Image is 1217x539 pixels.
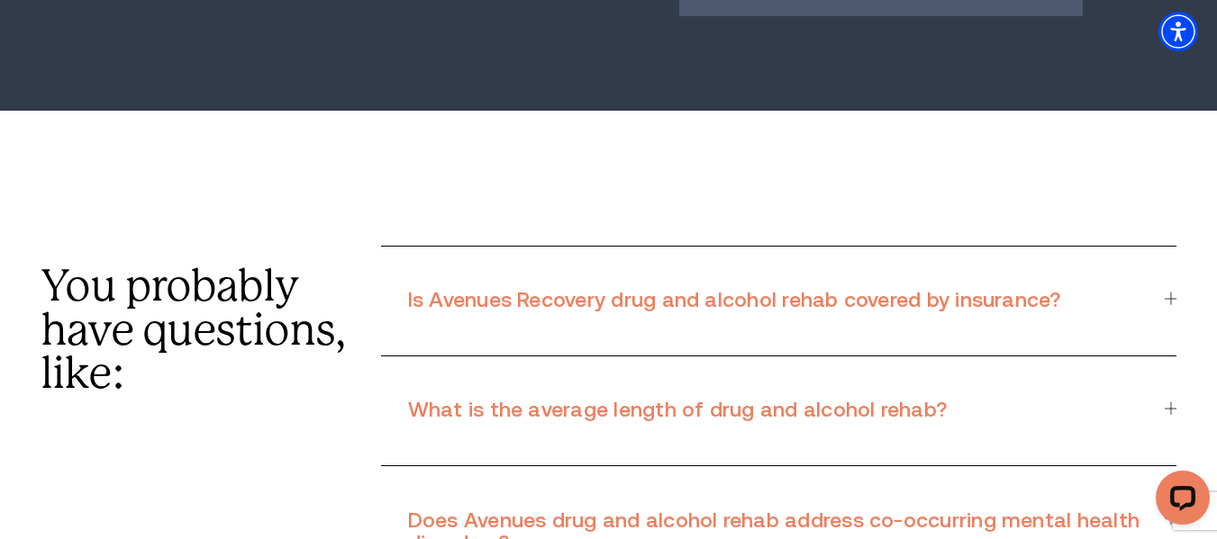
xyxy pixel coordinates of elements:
h3: Is Avenues Recovery drug and alcohol rehab covered by insurance? [408,289,1144,312]
p: You probably [41,265,349,309]
iframe: LiveChat chat widget [1141,463,1217,539]
div: Accessibility Menu [1158,12,1198,51]
p: like: [41,352,349,396]
p: have questions, [41,309,349,353]
h3: What is the average length of drug and alcohol rehab? [408,399,1144,422]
